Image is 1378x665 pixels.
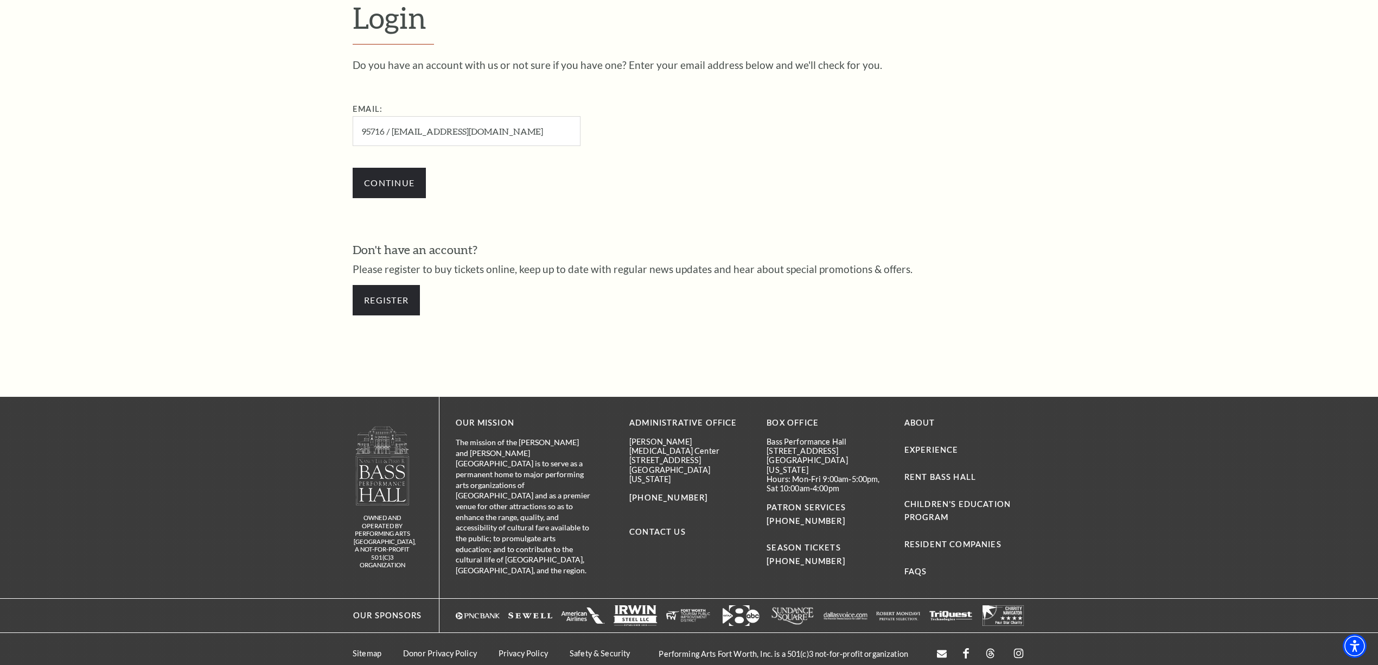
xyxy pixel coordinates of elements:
div: Accessibility Menu [1343,634,1367,658]
a: Safety & Security [570,649,630,658]
img: aa_stacked2_117x55.png [561,605,605,626]
input: Required [353,116,580,146]
img: pncbank_websitefooter_117x55.png [456,605,500,626]
p: [STREET_ADDRESS] [767,446,888,455]
p: [STREET_ADDRESS] [629,455,750,465]
a: Experience [904,445,959,454]
p: [GEOGRAPHIC_DATA][US_STATE] [629,465,750,484]
a: Contact Us [629,527,686,536]
p: Performing Arts Fort Worth, Inc. is a 501(c)3 not-for-profit organization [648,649,919,658]
img: sewell-revised_117x55.png [508,605,552,626]
p: Our Sponsors [343,609,422,623]
p: BOX OFFICE [767,416,888,430]
a: About [904,418,935,427]
img: wfaa2.png [719,605,763,626]
p: Administrative Office [629,416,750,430]
p: PATRON SERVICES [PHONE_NUMBER] [767,501,888,528]
p: OUR MISSION [456,416,591,430]
label: Email: [353,104,382,113]
img: dallasvoice117x55.png [824,605,867,626]
img: robertmondavi_logo117x55.png [876,605,920,626]
a: FAQs [904,567,927,576]
p: Please register to buy tickets online, keep up to date with regular news updates and hear about s... [353,264,1025,274]
img: fwtpid-websitefooter-117x55.png [666,605,710,626]
p: The mission of the [PERSON_NAME] and [PERSON_NAME][GEOGRAPHIC_DATA] is to serve as a permanent ho... [456,437,591,576]
img: logo-footer.png [355,426,410,505]
img: irwinsteel_websitefooter_117x55.png [614,605,658,626]
img: triquest_footer_logo.png [929,605,973,626]
a: Sitemap [353,649,381,658]
p: Hours: Mon-Fri 9:00am-5:00pm, Sat 10:00am-4:00pm [767,474,888,493]
p: owned and operated by Performing Arts [GEOGRAPHIC_DATA], A NOT-FOR-PROFIT 501(C)3 ORGANIZATION [354,514,411,569]
a: Donor Privacy Policy [403,649,477,658]
p: Do you have an account with us or not sure if you have one? Enter your email address below and we... [353,60,1025,70]
a: Privacy Policy [499,649,548,658]
img: charitynavlogo2.png [981,605,1025,626]
a: Resident Companies [904,540,1001,549]
p: [PHONE_NUMBER] [629,491,750,505]
p: Bass Performance Hall [767,437,888,446]
a: Rent Bass Hall [904,472,976,482]
h3: Don't have an account? [353,242,1025,258]
input: Submit button [353,168,426,198]
a: Register [353,285,420,315]
p: SEASON TICKETS [PHONE_NUMBER] [767,528,888,568]
p: [PERSON_NAME][MEDICAL_DATA] Center [629,437,750,456]
img: sundance117x55.png [771,605,815,626]
p: [GEOGRAPHIC_DATA][US_STATE] [767,455,888,474]
a: Children's Education Program [904,499,1011,522]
